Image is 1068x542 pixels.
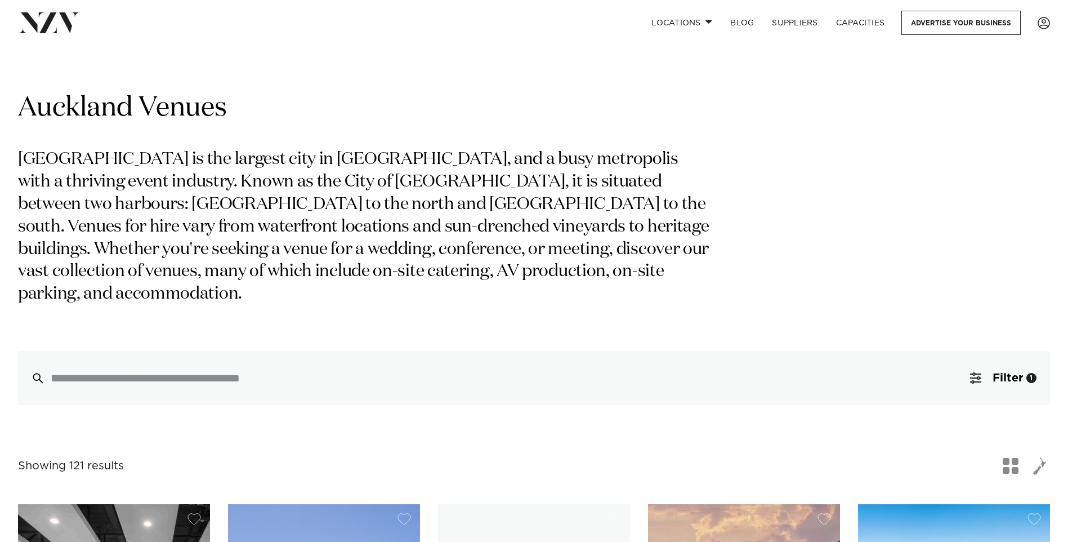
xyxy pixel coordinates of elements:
[993,372,1023,384] span: Filter
[957,351,1050,405] button: Filter1
[901,11,1021,35] a: Advertise your business
[18,457,124,475] div: Showing 121 results
[18,91,1050,126] h1: Auckland Venues
[763,11,826,35] a: SUPPLIERS
[721,11,763,35] a: BLOG
[1026,373,1036,383] div: 1
[18,12,79,33] img: nzv-logo.png
[827,11,894,35] a: Capacities
[18,149,714,306] p: [GEOGRAPHIC_DATA] is the largest city in [GEOGRAPHIC_DATA], and a busy metropolis with a thriving...
[642,11,721,35] a: Locations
